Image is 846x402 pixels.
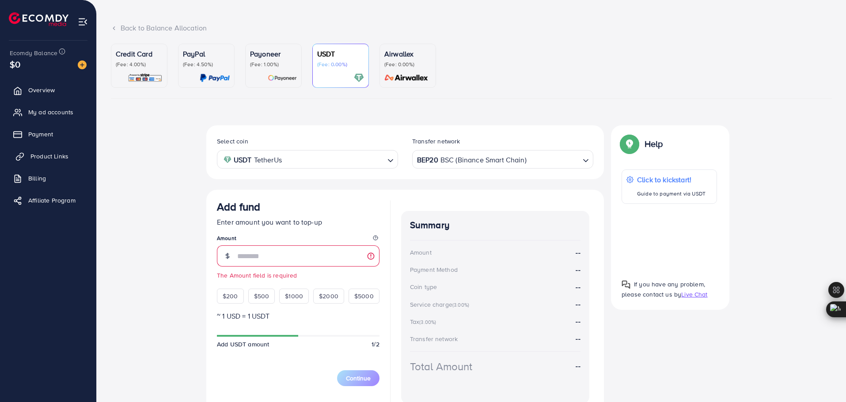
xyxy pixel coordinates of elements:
img: card [382,73,431,83]
span: Product Links [30,152,68,161]
img: coin [224,156,231,164]
p: Click to kickstart! [637,174,706,185]
span: $200 [223,292,238,301]
span: $500 [254,292,269,301]
span: 1/2 [372,340,379,349]
span: Billing [28,174,46,183]
img: card [200,73,230,83]
span: My ad accounts [28,108,73,116]
img: image [78,60,87,69]
a: Overview [7,81,90,99]
small: The Amount field is required [217,271,379,280]
p: (Fee: 4.00%) [116,61,163,68]
button: Continue [337,370,379,386]
input: Search for option [285,153,384,166]
span: $2000 [319,292,338,301]
legend: Amount [217,234,379,245]
p: Guide to payment via USDT [637,188,706,199]
p: Airwallex [384,49,431,59]
span: Add USDT amount [217,340,269,349]
p: Credit Card [116,49,163,59]
input: Search for option [527,153,579,166]
strong: -- [576,299,580,309]
span: Affiliate Program [28,196,76,205]
div: Total Amount [410,359,473,374]
strong: BEP20 [417,154,438,166]
p: PayPal [183,49,230,59]
span: TetherUs [254,154,282,166]
p: (Fee: 0.00%) [384,61,431,68]
p: Help [645,139,663,149]
span: $0 [10,58,20,71]
img: Popup guide [622,280,630,289]
div: Service charge [410,300,472,309]
span: Live Chat [681,290,707,299]
strong: -- [576,265,580,275]
img: Popup guide [622,136,637,152]
p: Enter amount you want to top-up [217,217,379,227]
span: Continue [346,374,371,383]
div: Search for option [412,150,593,168]
img: card [354,73,364,83]
div: Back to Balance Allocation [111,23,832,33]
a: Affiliate Program [7,192,90,209]
img: menu [78,17,88,27]
strong: -- [576,282,580,292]
img: card [268,73,297,83]
span: $1000 [285,292,303,301]
small: (3.00%) [452,301,469,308]
div: Amount [410,248,432,257]
div: Payment Method [410,265,458,274]
a: My ad accounts [7,103,90,121]
p: (Fee: 0.00%) [317,61,364,68]
p: USDT [317,49,364,59]
span: If you have any problem, please contact us by [622,280,705,299]
small: (3.00%) [419,319,436,326]
span: BSC (Binance Smart Chain) [440,154,527,166]
h4: Summary [410,220,580,231]
img: logo [9,12,68,26]
strong: -- [576,316,580,326]
div: Coin type [410,282,437,291]
div: Search for option [217,150,398,168]
span: $5000 [354,292,374,301]
span: Ecomdy Balance [10,49,57,57]
a: Product Links [7,147,90,165]
label: Transfer network [412,137,460,146]
p: (Fee: 1.00%) [250,61,297,68]
strong: -- [576,361,580,371]
div: Tax [410,317,439,326]
a: Billing [7,169,90,187]
p: (Fee: 4.50%) [183,61,230,68]
p: ~ 1 USD = 1 USDT [217,311,379,321]
a: Payment [7,125,90,143]
iframe: Chat [808,362,839,395]
strong: -- [576,248,580,258]
span: Payment [28,130,53,139]
strong: USDT [234,154,252,166]
label: Select coin [217,137,248,146]
div: Transfer network [410,334,458,343]
span: Overview [28,86,55,94]
p: Payoneer [250,49,297,59]
img: card [128,73,163,83]
h3: Add fund [217,200,260,213]
strong: -- [576,334,580,343]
